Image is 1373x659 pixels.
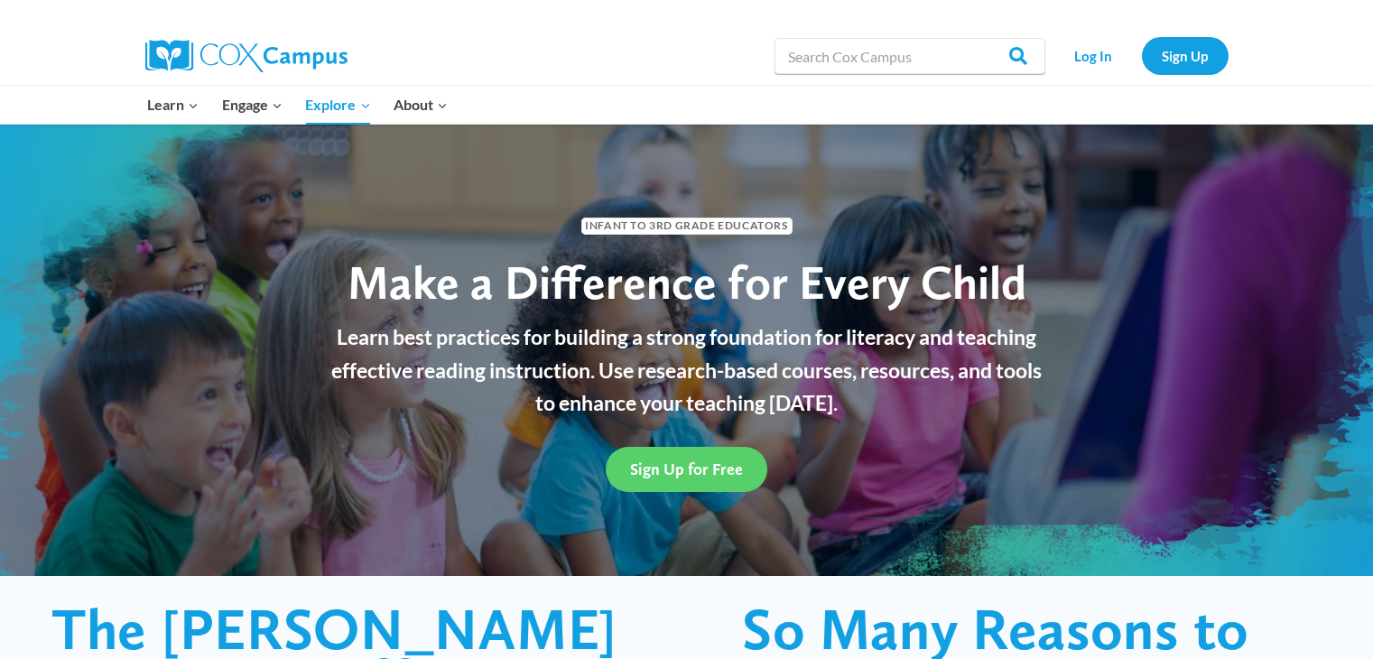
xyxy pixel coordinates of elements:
img: Cox Campus [145,40,348,72]
a: Sign Up for Free [606,447,767,491]
span: Infant to 3rd Grade Educators [581,218,793,235]
nav: Primary Navigation [136,86,459,124]
p: Learn best practices for building a strong foundation for literacy and teaching effective reading... [321,320,1053,420]
span: Make a Difference for Every Child [348,254,1026,311]
a: Sign Up [1142,37,1229,74]
span: Engage [222,93,283,116]
span: Explore [305,93,370,116]
a: Log In [1054,37,1133,74]
span: About [394,93,448,116]
nav: Secondary Navigation [1054,37,1229,74]
span: Learn [147,93,199,116]
input: Search Cox Campus [775,38,1045,74]
span: Sign Up for Free [630,459,743,478]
